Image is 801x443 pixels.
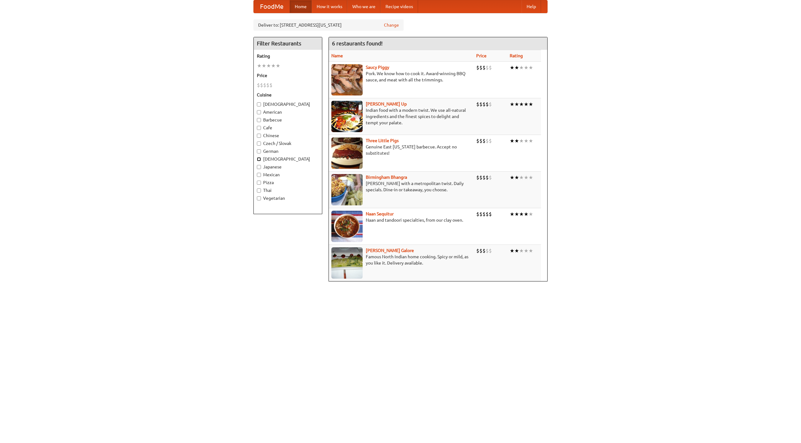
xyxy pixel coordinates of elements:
[257,181,261,185] input: Pizza
[489,211,492,218] li: $
[510,101,514,108] li: ★
[266,62,271,69] li: ★
[486,247,489,254] li: $
[510,247,514,254] li: ★
[257,53,319,59] h5: Rating
[257,118,261,122] input: Barbecue
[271,62,276,69] li: ★
[524,137,528,144] li: ★
[519,64,524,71] li: ★
[524,174,528,181] li: ★
[257,126,261,130] input: Cafe
[482,137,486,144] li: $
[257,165,261,169] input: Japanese
[257,172,319,178] label: Mexican
[528,137,533,144] li: ★
[253,19,404,31] div: Deliver to: [STREET_ADDRESS][US_STATE]
[257,132,319,139] label: Chinese
[331,137,363,169] img: littlepigs.jpg
[257,62,262,69] li: ★
[366,65,389,70] a: Saucy Piggy
[482,211,486,218] li: $
[489,247,492,254] li: $
[479,64,482,71] li: $
[257,82,260,89] li: $
[331,53,343,58] a: Name
[331,64,363,95] img: saucy.jpg
[479,137,482,144] li: $
[331,101,363,132] img: curryup.jpg
[486,101,489,108] li: $
[257,72,319,79] h5: Price
[486,137,489,144] li: $
[514,247,519,254] li: ★
[347,0,380,13] a: Who we are
[331,144,471,156] p: Genuine East [US_STATE] barbecue. Accept no substitutes!
[482,174,486,181] li: $
[479,101,482,108] li: $
[510,64,514,71] li: ★
[384,22,399,28] a: Change
[514,211,519,218] li: ★
[380,0,418,13] a: Recipe videos
[524,101,528,108] li: ★
[257,179,319,186] label: Pizza
[366,248,414,253] a: [PERSON_NAME] Galore
[257,148,319,154] label: German
[257,187,319,193] label: Thai
[510,53,523,58] a: Rating
[524,247,528,254] li: ★
[514,174,519,181] li: ★
[514,64,519,71] li: ★
[366,101,407,106] a: [PERSON_NAME] Up
[257,92,319,98] h5: Cuisine
[331,107,471,126] p: Indian food with a modern twist. We use all-natural ingredients and the finest spices to delight ...
[290,0,312,13] a: Home
[276,62,280,69] li: ★
[486,64,489,71] li: $
[519,247,524,254] li: ★
[476,247,479,254] li: $
[528,211,533,218] li: ★
[489,101,492,108] li: $
[366,138,399,143] a: Three Little Pigs
[510,174,514,181] li: ★
[476,137,479,144] li: $
[482,247,486,254] li: $
[260,82,263,89] li: $
[266,82,269,89] li: $
[257,117,319,123] label: Barbecue
[331,211,363,242] img: naansequitur.jpg
[514,137,519,144] li: ★
[479,211,482,218] li: $
[528,247,533,254] li: ★
[524,64,528,71] li: ★
[489,174,492,181] li: $
[489,137,492,144] li: $
[257,102,261,106] input: [DEMOGRAPHIC_DATA]
[510,137,514,144] li: ★
[476,53,487,58] a: Price
[257,109,319,115] label: American
[366,211,394,216] b: Naan Sequitur
[269,82,273,89] li: $
[257,196,261,200] input: Vegetarian
[528,64,533,71] li: ★
[331,247,363,279] img: currygalore.jpg
[257,110,261,114] input: American
[254,37,322,50] h4: Filter Restaurants
[257,195,319,201] label: Vegetarian
[366,175,407,180] b: Birmingham Bhangra
[257,101,319,107] label: [DEMOGRAPHIC_DATA]
[262,62,266,69] li: ★
[479,174,482,181] li: $
[524,211,528,218] li: ★
[476,211,479,218] li: $
[510,211,514,218] li: ★
[476,64,479,71] li: $
[479,247,482,254] li: $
